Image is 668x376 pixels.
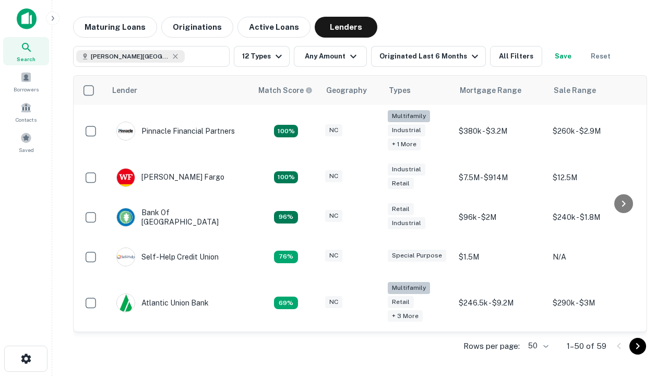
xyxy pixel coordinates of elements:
button: Originations [161,17,233,38]
div: Industrial [388,163,425,175]
td: $260k - $2.9M [547,105,641,158]
img: picture [117,122,135,140]
div: Special Purpose [388,250,446,262]
div: Originated Last 6 Months [379,50,481,63]
div: Industrial [388,217,425,229]
div: Matching Properties: 26, hasApolloMatch: undefined [274,125,298,137]
td: $7.5M - $914M [454,158,547,197]
div: Capitalize uses an advanced AI algorithm to match your search with the best lender. The match sco... [258,85,313,96]
div: Matching Properties: 11, hasApolloMatch: undefined [274,251,298,263]
p: 1–50 of 59 [567,340,606,352]
p: Rows per page: [463,340,520,352]
td: $380k - $3.2M [454,105,547,158]
button: 12 Types [234,46,290,67]
button: Go to next page [629,338,646,355]
button: Maturing Loans [73,17,157,38]
div: + 3 more [388,310,423,322]
div: NC [325,296,342,308]
div: Matching Properties: 14, hasApolloMatch: undefined [274,211,298,224]
div: Atlantic Union Bank [116,293,209,312]
div: Geography [326,84,367,97]
div: Multifamily [388,282,430,294]
span: Search [17,55,35,63]
img: picture [117,248,135,266]
div: Retail [388,203,414,215]
div: Types [389,84,411,97]
img: capitalize-icon.png [17,8,37,29]
div: Retail [388,296,414,308]
td: $290k - $3M [547,277,641,330]
span: Borrowers [14,85,39,93]
h6: Match Score [258,85,311,96]
button: Lenders [315,17,377,38]
span: Contacts [16,115,37,124]
img: picture [117,294,135,312]
div: Bank Of [GEOGRAPHIC_DATA] [116,208,242,227]
th: Types [383,76,454,105]
div: NC [325,210,342,222]
button: Originated Last 6 Months [371,46,486,67]
div: NC [325,170,342,182]
span: [PERSON_NAME][GEOGRAPHIC_DATA], [GEOGRAPHIC_DATA] [91,52,169,61]
div: NC [325,124,342,136]
img: picture [117,169,135,186]
th: Mortgage Range [454,76,547,105]
div: + 1 more [388,138,421,150]
img: picture [117,208,135,226]
th: Lender [106,76,252,105]
div: Pinnacle Financial Partners [116,122,235,140]
a: Search [3,37,49,65]
div: Matching Properties: 15, hasApolloMatch: undefined [274,171,298,184]
button: Any Amount [294,46,367,67]
div: [PERSON_NAME] Fargo [116,168,224,187]
a: Saved [3,128,49,156]
th: Capitalize uses an advanced AI algorithm to match your search with the best lender. The match sco... [252,76,320,105]
th: Geography [320,76,383,105]
a: Contacts [3,98,49,126]
div: 50 [524,338,550,354]
span: Saved [19,146,34,154]
td: $240k - $1.8M [547,197,641,237]
th: Sale Range [547,76,641,105]
button: Save your search to get updates of matches that match your search criteria. [546,46,580,67]
td: $96k - $2M [454,197,547,237]
td: $246.5k - $9.2M [454,277,547,330]
div: Sale Range [554,84,596,97]
a: Borrowers [3,67,49,96]
div: Mortgage Range [460,84,521,97]
div: NC [325,250,342,262]
div: Lender [112,84,137,97]
button: All Filters [490,46,542,67]
button: Active Loans [237,17,311,38]
div: Multifamily [388,110,430,122]
button: Reset [584,46,617,67]
div: Matching Properties: 10, hasApolloMatch: undefined [274,297,298,309]
td: $1.5M [454,237,547,277]
div: Retail [388,178,414,190]
div: Industrial [388,124,425,136]
iframe: Chat Widget [616,259,668,309]
td: $12.5M [547,158,641,197]
td: N/A [547,237,641,277]
div: Self-help Credit Union [116,248,219,266]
